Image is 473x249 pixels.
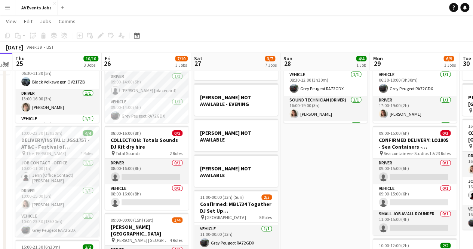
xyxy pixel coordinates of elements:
[440,243,451,248] span: 2/2
[83,130,93,136] span: 4/4
[15,212,99,237] app-card-role: Vehicle1/110:00-23:30 (13h30m)Grey Peugeot RA72GDX
[105,72,188,98] app-card-role: Driver1/109:00-14:00 (5h)[PERSON_NAME] [placecard]
[175,62,187,68] div: 3 Jobs
[440,130,451,136] span: 0/3
[373,96,457,121] app-card-role: Driver1/117:00-19:00 (2h)[PERSON_NAME]
[25,44,43,50] span: Week 39
[443,56,454,61] span: 6/9
[283,55,292,62] span: Sun
[356,56,366,61] span: 4/4
[37,16,54,26] a: Jobs
[282,59,292,68] span: 28
[83,56,98,61] span: 10/10
[373,159,457,184] app-card-role: Driver0/109:00-15:00 (6h)
[6,18,16,25] span: View
[373,210,457,235] app-card-role: Small Job AV All Rounder0/111:00-15:00 (4h)
[356,62,366,68] div: 1 Job
[170,237,182,243] span: 4 Roles
[104,59,111,68] span: 26
[461,59,471,68] span: 30
[56,16,79,26] a: Comms
[373,121,457,147] app-card-role: Vehicle1/1
[194,94,278,107] h3: [PERSON_NAME] NOT AVAILABLE - EVENING
[170,151,182,156] span: 2 Roles
[172,217,182,223] span: 3/4
[194,119,278,151] app-job-card: [PERSON_NAME] NOT AVAILABLE
[373,126,457,235] app-job-card: 09:00-15:00 (6h)0/3CONFIRMED DELIVERY: LO1805 - Sea Containers - Transparity Customer Summit Sea ...
[205,215,246,220] span: [GEOGRAPHIC_DATA]
[193,59,202,68] span: 27
[384,151,438,156] span: Sea containers- Studios 1 & 2
[111,217,153,223] span: 09:00-00:00 (15h) (Sat)
[194,55,202,62] span: Sat
[462,55,471,62] span: Tue
[105,137,188,150] h3: COLLECTION: Totals Sounds DJ Kit dry hire
[111,130,141,136] span: 08:00-16:00 (8h)
[59,18,76,25] span: Comms
[172,130,182,136] span: 0/2
[26,151,66,156] span: The [PERSON_NAME]
[24,18,33,25] span: Edit
[444,62,455,68] div: 3 Jobs
[105,98,188,123] app-card-role: Vehicle1/109:00-14:00 (5h)Grey Peugeot RA72GDX
[283,70,367,96] app-card-role: Vehicle1/108:30-12:00 (3h30m)Grey Peugeot RA72GDX
[15,137,99,150] h3: DELIVERY/INSTALL: JGS1757 - AT&C - Festival of Hospitality
[15,89,99,115] app-card-role: Driver1/113:00-16:00 (3h)[PERSON_NAME]
[373,184,457,210] app-card-role: Vehicle0/109:00-15:00 (6h)
[194,165,278,179] h3: [PERSON_NAME] NOT AVAILABLE
[84,62,98,68] div: 3 Jobs
[15,186,99,212] app-card-role: Driver1/110:00-15:00 (5h)[PERSON_NAME]
[283,121,367,147] app-card-role: Vehicle1/1
[438,151,451,156] span: 3 Roles
[261,194,272,200] span: 2/5
[379,130,409,136] span: 09:00-15:00 (6h)
[283,96,367,121] app-card-role: Sound technician (Driver)1/116:00-19:00 (3h)[PERSON_NAME]
[40,18,51,25] span: Jobs
[116,151,140,156] span: Total Sounds
[105,159,188,184] app-card-role: Driver0/108:00-16:00 (8h)
[373,137,457,150] h3: CONFIRMED DELIVERY: LO1805 - Sea Containers - Transparity Customer Summit
[3,16,19,26] a: View
[194,154,278,187] app-job-card: [PERSON_NAME] NOT AVAILABLE
[15,115,99,140] app-card-role: Vehicle1/113:00-16:00 (3h)
[15,64,99,89] app-card-role: Vehicle1/106:30-11:30 (5h)Black Volkswagen OV21TZB
[105,126,188,210] app-job-card: 08:00-16:00 (8h)0/2COLLECTION: Totals Sounds DJ Kit dry hire Total Sounds2 RolesDriver0/108:00-16...
[259,215,272,220] span: 5 Roles
[15,126,99,237] app-job-card: 10:00-23:30 (13h30m)4/4DELIVERY/INSTALL: JGS1757 - AT&C - Festival of Hospitality The [PERSON_NAM...
[373,70,457,96] app-card-role: Vehicle1/106:30-10:00 (3h30m)Grey Peugeot RA72GDX
[21,130,62,136] span: 10:00-23:30 (13h30m)
[194,83,278,116] app-job-card: [PERSON_NAME] NOT AVAILABLE - EVENING
[200,194,244,200] span: 11:00-00:00 (13h) (Sun)
[194,201,278,214] h3: Confirmed: MB1734 Togather DJ Set Up [GEOGRAPHIC_DATA]
[15,0,58,15] button: AV Events Jobs
[372,59,383,68] span: 29
[175,56,188,61] span: 7/10
[116,237,170,243] span: [PERSON_NAME] [GEOGRAPHIC_DATA]
[105,184,188,210] app-card-role: Vehicle0/108:00-16:00 (8h)
[46,44,54,50] div: BST
[15,55,25,62] span: Thu
[105,224,188,237] h3: [PERSON_NAME] [GEOGRAPHIC_DATA]
[379,243,409,248] span: 10:00-12:00 (2h)
[6,43,23,51] div: [DATE]
[15,159,99,186] app-card-role: Job contact - Office1/110:00-11:00 (1h)Jenn (Office Contact) [PERSON_NAME]
[265,56,275,61] span: 3/7
[265,62,277,68] div: 7 Jobs
[21,16,36,26] a: Edit
[373,55,383,62] span: Mon
[105,55,111,62] span: Fri
[14,59,25,68] span: 25
[80,151,93,156] span: 4 Roles
[194,130,278,143] h3: [PERSON_NAME] NOT AVAILABLE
